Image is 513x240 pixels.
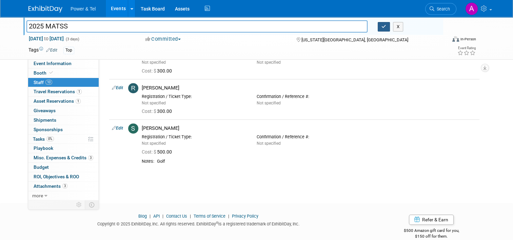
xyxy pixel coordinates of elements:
[138,214,147,219] a: Blog
[28,163,99,172] a: Budget
[142,108,175,114] span: 300.00
[166,214,187,219] a: Contact Us
[460,37,476,42] div: In-Person
[65,37,79,41] span: (3 days)
[452,36,459,42] img: Format-Inperson.png
[128,123,138,134] img: S.jpg
[142,108,157,114] span: Cost: $
[28,172,99,181] a: ROI, Objectives & ROO
[143,36,183,43] button: Committed
[34,145,53,151] span: Playbook
[128,83,138,93] img: R.jpg
[257,94,361,99] div: Confirmation / Reference #:
[34,183,67,189] span: Attachments
[142,125,477,132] div: [PERSON_NAME]
[32,193,43,198] span: more
[393,22,403,32] button: X
[153,214,160,219] a: API
[142,149,157,155] span: Cost: $
[301,37,408,42] span: [US_STATE][GEOGRAPHIC_DATA], [GEOGRAPHIC_DATA]
[46,48,57,53] a: Edit
[142,149,175,155] span: 500.00
[142,85,477,91] div: [PERSON_NAME]
[410,35,476,45] div: Event Format
[28,36,64,42] span: [DATE] [DATE]
[62,183,67,188] span: 3
[28,68,99,78] a: Booth
[85,200,99,209] td: Toggle Event Tabs
[34,127,63,132] span: Sponsorships
[257,60,281,65] span: Not specified
[50,71,53,75] i: Booth reservation complete
[28,6,62,13] img: ExhibitDay
[216,221,218,225] sup: ®
[34,61,72,66] span: Event Information
[188,214,193,219] span: |
[232,214,258,219] a: Privacy Policy
[465,2,478,15] img: Alina Dorion
[46,136,54,141] span: 0%
[63,47,74,54] div: Top
[409,215,454,225] a: Refer & Earn
[28,78,99,87] a: Staff10
[34,164,49,170] span: Budget
[142,60,166,65] span: Not specified
[28,87,99,96] a: Travel Reservations1
[34,174,79,179] span: ROI, Objectives & ROO
[34,89,82,94] span: Travel Reservations
[88,155,93,160] span: 3
[434,6,450,12] span: Search
[76,99,81,104] span: 1
[77,89,82,94] span: 1
[34,80,52,85] span: Staff
[34,70,54,76] span: Booth
[73,200,85,209] td: Personalize Event Tab Strip
[28,97,99,106] a: Asset Reservations1
[28,144,99,153] a: Playbook
[28,116,99,125] a: Shipments
[226,214,231,219] span: |
[425,3,456,15] a: Search
[142,134,246,140] div: Registration / Ticket Type:
[142,101,166,105] span: Not specified
[142,68,175,74] span: 300.00
[194,214,225,219] a: Terms of Service
[148,214,152,219] span: |
[161,214,165,219] span: |
[112,126,123,131] a: Edit
[28,219,368,227] div: Copyright © 2025 ExhibitDay, Inc. All rights reserved. ExhibitDay is a registered trademark of Ex...
[28,46,57,54] td: Tags
[378,223,485,239] div: $500 Amazon gift card for you,
[33,136,54,142] span: Tasks
[257,141,281,146] span: Not specified
[43,36,50,41] span: to
[378,234,485,239] div: $150 off for them.
[257,134,361,140] div: Confirmation / Reference #:
[34,155,93,160] span: Misc. Expenses & Credits
[142,68,157,74] span: Cost: $
[34,108,56,113] span: Giveaways
[34,117,56,123] span: Shipments
[28,106,99,115] a: Giveaways
[34,98,81,104] span: Asset Reservations
[112,85,123,90] a: Edit
[45,80,52,85] span: 10
[28,59,99,68] a: Event Information
[28,191,99,200] a: more
[142,159,154,164] div: Notes:
[71,6,96,12] span: Power & Tel
[457,46,476,50] div: Event Rating
[257,101,281,105] span: Not specified
[142,141,166,146] span: Not specified
[28,182,99,191] a: Attachments3
[142,94,246,99] div: Registration / Ticket Type:
[28,125,99,134] a: Sponsorships
[28,153,99,162] a: Misc. Expenses & Credits3
[157,159,477,164] div: Golf
[28,135,99,144] a: Tasks0%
